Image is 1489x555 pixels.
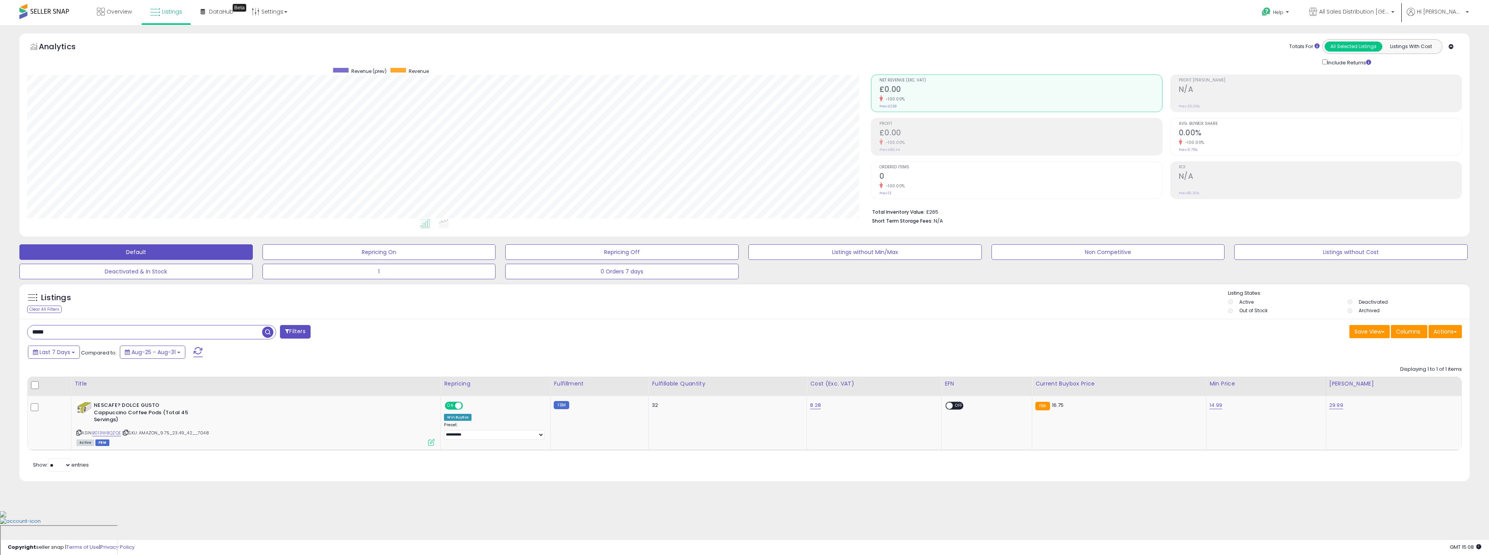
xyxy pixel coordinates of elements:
[1316,58,1380,67] div: Include Returns
[992,244,1225,260] button: Non Competitive
[810,401,821,409] a: 8.28
[1349,325,1390,338] button: Save View
[1325,41,1382,52] button: All Selected Listings
[879,147,900,152] small: Prev: £86.44
[33,461,89,469] span: Show: entries
[1209,380,1323,388] div: Min Price
[263,244,496,260] button: Repricing On
[1179,128,1461,139] h2: 0.00%
[1382,41,1440,52] button: Listings With Cost
[1228,290,1469,297] p: Listing States:
[872,218,933,224] b: Short Term Storage Fees:
[280,325,310,339] button: Filters
[40,348,70,356] span: Last 7 Days
[953,403,965,409] span: OFF
[28,346,80,359] button: Last 7 Days
[554,380,645,388] div: Fulfillment
[1400,366,1462,373] div: Displaying 1 to 1 of 1 items
[162,8,182,16] span: Listings
[879,128,1162,139] h2: £0.00
[233,4,246,12] div: Tooltip anchor
[107,8,132,16] span: Overview
[1179,104,1200,109] small: Prev: 36.36%
[879,172,1162,182] h2: 0
[1179,78,1461,83] span: Profit [PERSON_NAME]
[872,209,925,215] b: Total Inventory Value:
[92,430,121,436] a: B013W8QZQE
[1429,325,1462,338] button: Actions
[1239,307,1268,314] label: Out of Stock
[883,140,905,145] small: -100.00%
[1329,380,1458,388] div: [PERSON_NAME]
[1407,8,1469,25] a: Hi [PERSON_NAME]
[810,380,938,388] div: Cost (Exc. VAT)
[879,165,1162,169] span: Ordered Items
[263,264,496,279] button: 1
[1261,7,1271,17] i: Get Help
[444,380,547,388] div: Repricing
[27,306,62,313] div: Clear All Filters
[1209,401,1222,409] a: 14.99
[945,380,1029,388] div: EFN
[1179,191,1199,195] small: Prev: 80.30%
[41,292,71,303] h5: Listings
[879,191,891,195] small: Prev: 13
[1273,9,1283,16] span: Help
[748,244,982,260] button: Listings without Min/Max
[444,422,544,440] div: Preset:
[1289,43,1320,50] div: Totals For
[462,403,474,409] span: OFF
[19,264,253,279] button: Deactivated & In Stock
[1319,8,1389,16] span: All Sales Distribution [GEOGRAPHIC_DATA]
[879,122,1162,126] span: Profit
[1179,85,1461,95] h2: N/A
[1329,401,1343,409] a: 29.99
[131,348,176,356] span: Aug-25 - Aug-31
[95,439,109,446] span: FBM
[1239,299,1254,305] label: Active
[351,68,387,74] span: Revenue (prev)
[1179,147,1197,152] small: Prev: 9.75%
[122,430,209,436] span: | SKU: AMAZON_9.75_23.49_42__7048
[1179,172,1461,182] h2: N/A
[879,85,1162,95] h2: £0.00
[652,402,801,409] div: 32
[554,401,569,409] small: FBM
[39,41,91,54] h5: Analytics
[1256,1,1297,25] a: Help
[1359,299,1388,305] label: Deactivated
[652,380,803,388] div: Fulfillable Quantity
[505,264,739,279] button: 0 Orders 7 days
[879,104,897,109] small: Prev: £238
[1179,165,1461,169] span: ROI
[1234,244,1468,260] button: Listings without Cost
[1359,307,1380,314] label: Archived
[879,78,1162,83] span: Net Revenue (Exc. VAT)
[1396,328,1420,335] span: Columns
[94,402,188,425] b: NESCAFE? DOLCE GUSTO Cappuccino Coffee Pods (Total 45 Servings)
[1182,140,1204,145] small: -100.00%
[76,439,94,446] span: All listings currently available for purchase on Amazon
[19,244,253,260] button: Default
[1391,325,1427,338] button: Columns
[1179,122,1461,126] span: Avg. Buybox Share
[1035,402,1050,410] small: FBA
[872,207,1456,216] li: £265
[505,244,739,260] button: Repricing Off
[120,346,185,359] button: Aug-25 - Aug-31
[446,403,456,409] span: ON
[74,380,437,388] div: Title
[1035,380,1203,388] div: Current Buybox Price
[76,402,92,414] img: 41J7XWeOEBL._SL40_.jpg
[76,402,435,445] div: ASIN:
[209,8,233,16] span: DataHub
[409,68,429,74] span: Revenue
[444,414,472,421] div: Win BuyBox
[1417,8,1463,16] span: Hi [PERSON_NAME]
[883,96,905,102] small: -100.00%
[81,349,117,356] span: Compared to:
[934,217,943,225] span: N/A
[883,183,905,189] small: -100.00%
[1052,401,1064,409] span: 16.75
